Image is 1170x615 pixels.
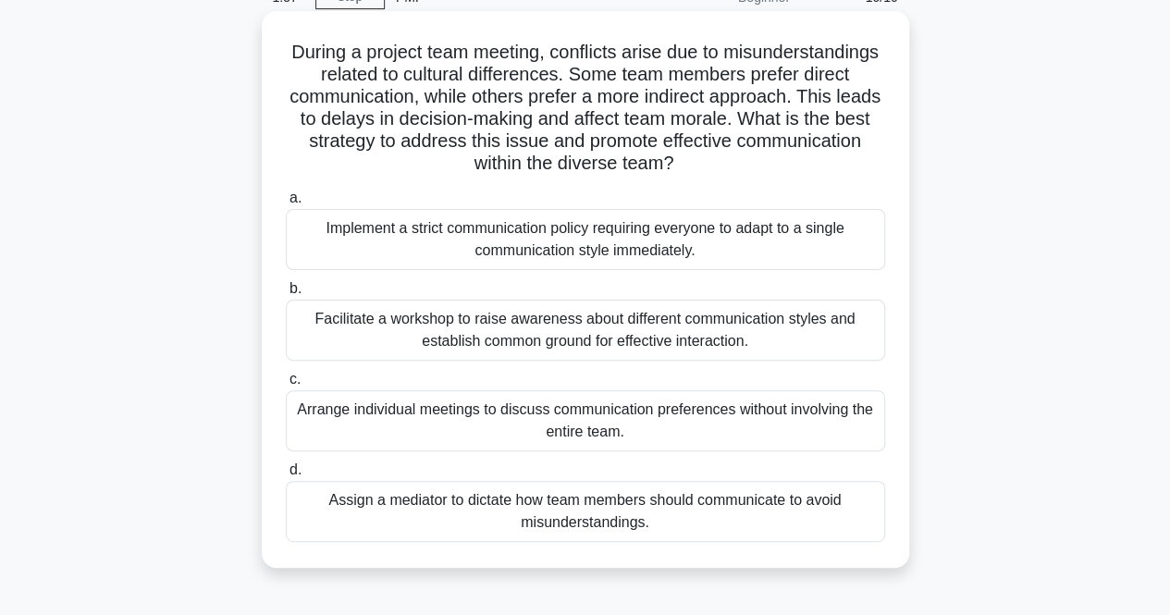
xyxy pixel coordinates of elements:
[289,280,302,296] span: b.
[289,461,302,477] span: d.
[286,481,885,542] div: Assign a mediator to dictate how team members should communicate to avoid misunderstandings.
[289,371,301,387] span: c.
[286,300,885,361] div: Facilitate a workshop to raise awareness about different communication styles and establish commo...
[286,390,885,451] div: Arrange individual meetings to discuss communication preferences without involving the entire team.
[289,190,302,205] span: a.
[286,209,885,270] div: Implement a strict communication policy requiring everyone to adapt to a single communication sty...
[284,41,887,176] h5: During a project team meeting, conflicts arise due to misunderstandings related to cultural diffe...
